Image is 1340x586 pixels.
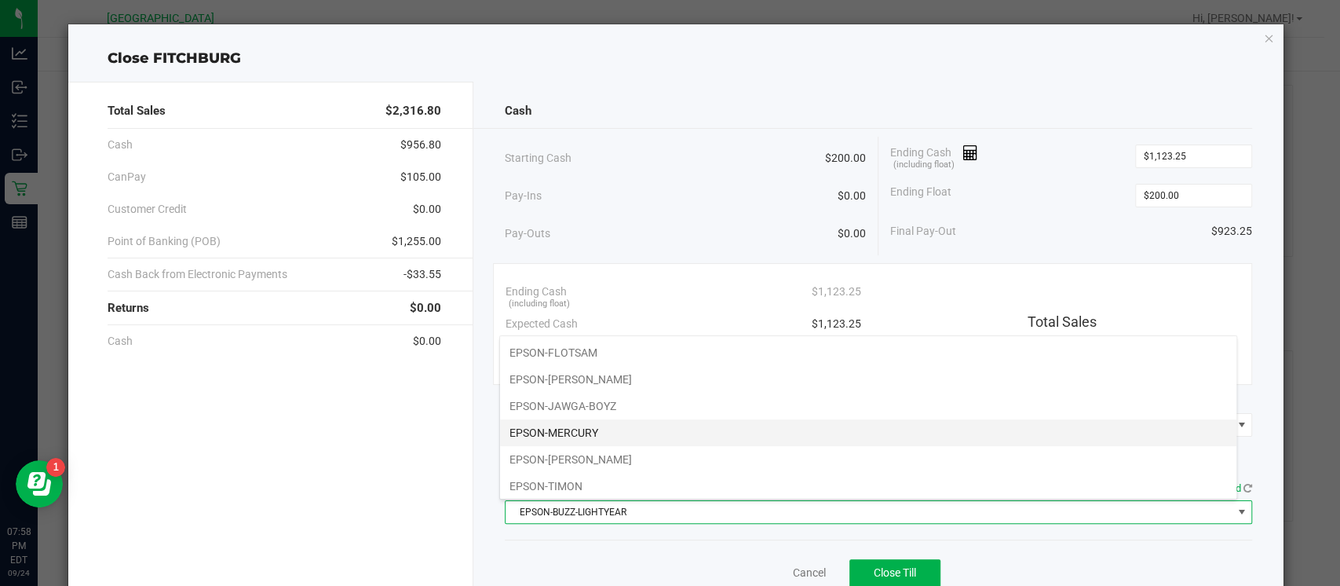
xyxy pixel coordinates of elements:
span: Total Sales [1028,313,1097,330]
span: Cash [505,102,531,120]
span: Final Pay-Out [890,223,956,240]
span: $0.00 [410,299,441,317]
span: $2,316.80 [385,102,441,120]
li: EPSON-[PERSON_NAME] [500,446,1236,473]
span: Customer Credit [108,201,187,218]
span: Pay-Outs [505,225,550,242]
span: Cash [108,137,133,153]
span: Point of Banking (POB) [108,233,221,250]
span: $0.00 [413,201,441,218]
span: Ending Cash [506,284,567,300]
li: EPSON-FLOTSAM [500,339,1236,366]
span: Cash [108,333,133,350]
span: Expected Cash [506,316,578,332]
iframe: Resource center unread badge [46,458,65,477]
span: Ending Cash [890,145,978,168]
span: $200.00 [825,150,866,167]
span: Pay-Ins [505,188,542,204]
span: (including float) [509,298,570,311]
span: $956.80 [400,137,441,153]
span: Connected [1193,482,1241,494]
span: $0.00 [413,333,441,350]
div: Close FITCHBURG [68,48,1283,69]
span: $0.00 [838,188,866,204]
span: $0.00 [838,225,866,242]
span: -$33.55 [403,266,441,283]
li: EPSON-JAWGA-BOYZ [500,393,1236,419]
li: EPSON-MERCURY [500,419,1236,446]
span: $1,123.25 [811,284,860,300]
span: Close Till [874,566,916,579]
a: Cancel [793,565,826,581]
span: Cash Back from Electronic Payments [108,266,287,283]
li: EPSON-TIMON [500,473,1236,500]
span: $923.25 [1211,223,1252,240]
span: Total Sales [108,102,166,120]
span: $1,255.00 [392,233,441,250]
iframe: Resource center [16,460,63,507]
span: (including float) [893,159,955,172]
div: Returns [108,291,441,325]
span: EPSON-BUZZ-LIGHTYEAR [506,501,1232,523]
span: Ending Float [890,184,951,207]
li: EPSON-[PERSON_NAME] [500,366,1236,393]
span: $1,123.25 [811,316,860,332]
span: Starting Cash [505,150,571,167]
span: QZ Status: [1146,482,1252,494]
span: $105.00 [400,169,441,185]
span: CanPay [108,169,146,185]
